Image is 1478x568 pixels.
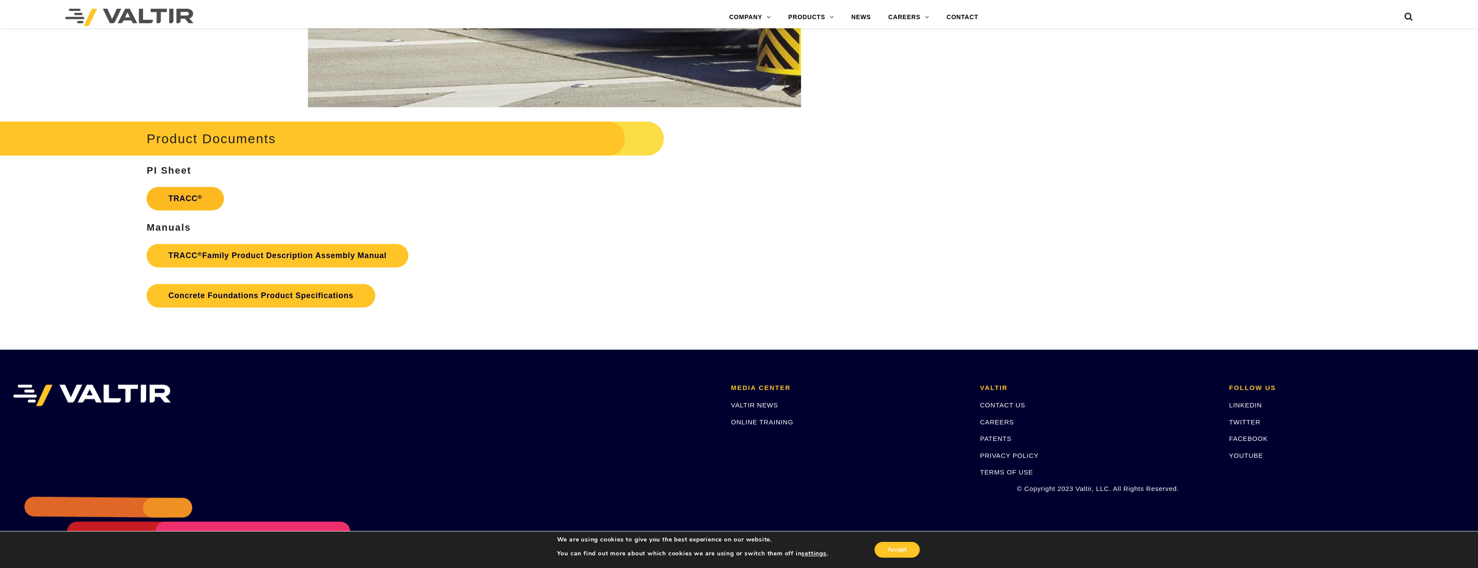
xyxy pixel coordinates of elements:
[147,222,191,233] strong: Manuals
[147,187,224,210] a: TRACC®
[65,9,194,26] img: Valtir
[980,484,1216,494] p: © Copyright 2023 Valtir, LLC. All Rights Reserved.
[1229,401,1262,409] a: LINKEDIN
[1229,452,1263,459] a: YOUTUBE
[197,194,202,200] sup: ®
[557,536,828,544] p: We are using cookies to give you the best experience on our website.
[197,251,202,257] sup: ®
[1229,384,1465,392] h2: FOLLOW US
[1229,418,1260,426] a: TWITTER
[780,9,843,26] a: PRODUCTS
[731,384,967,392] h2: MEDIA CENTER
[980,384,1216,392] h2: VALTIR
[147,165,191,176] strong: PI Sheet
[980,401,1025,409] a: CONTACT US
[147,284,375,307] a: Concrete Foundations Product Specifications
[1229,435,1268,442] a: FACEBOOK
[801,550,826,558] button: settings
[980,418,1014,426] a: CAREERS
[842,9,879,26] a: NEWS
[980,452,1039,459] a: PRIVACY POLICY
[980,468,1033,476] a: TERMS OF USE
[980,435,1012,442] a: PATENTS
[731,418,793,426] a: ONLINE TRAINING
[938,9,987,26] a: CONTACT
[13,384,171,406] img: VALTIR
[874,542,920,558] button: Accept
[731,401,778,409] a: VALTIR NEWS
[557,550,828,558] p: You can find out more about which cookies we are using or switch them off in .
[721,9,780,26] a: COMPANY
[880,9,938,26] a: CAREERS
[147,244,408,267] a: TRACC®Family Product Description Assembly Manual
